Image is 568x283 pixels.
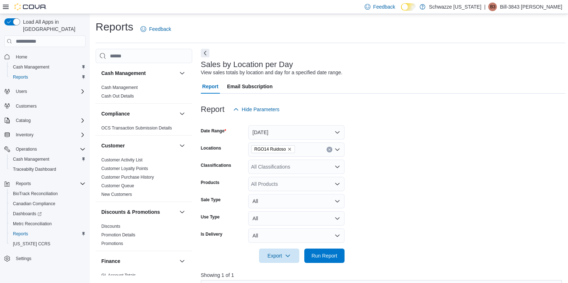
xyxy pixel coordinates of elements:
[10,73,31,81] a: Reports
[490,3,495,11] span: B3
[7,72,88,82] button: Reports
[178,208,186,216] button: Discounts & Promotions
[7,189,88,199] button: BioTrack Reconciliation
[1,253,88,264] button: Settings
[201,231,222,237] label: Is Delivery
[10,230,31,238] a: Reports
[13,116,86,125] span: Catalog
[201,272,565,279] p: Showing 1 of 1
[101,232,135,237] a: Promotion Details
[16,103,37,109] span: Customers
[7,164,88,174] button: Traceabilty Dashboard
[334,181,340,187] button: Open list of options
[101,142,125,149] h3: Customer
[7,239,88,249] button: [US_STATE] CCRS
[263,249,295,263] span: Export
[149,25,171,33] span: Feedback
[10,220,55,228] a: Metrc Reconciliation
[96,222,192,251] div: Discounts & Promotions
[251,145,295,153] span: RGO14 Ruidoso
[101,174,154,180] span: Customer Purchase History
[248,211,345,226] button: All
[1,179,88,189] button: Reports
[101,241,123,246] a: Promotions
[248,194,345,208] button: All
[10,155,52,164] a: Cash Management
[96,83,192,103] div: Cash Management
[10,155,86,164] span: Cash Management
[13,179,34,188] button: Reports
[101,93,134,99] span: Cash Out Details
[201,128,226,134] label: Date Range
[13,131,86,139] span: Inventory
[7,62,88,72] button: Cash Management
[13,179,86,188] span: Reports
[178,69,186,77] button: Cash Management
[201,49,209,57] button: Next
[101,258,120,265] h3: Finance
[13,116,33,125] button: Catalog
[16,118,31,123] span: Catalog
[13,145,86,154] span: Operations
[13,102,86,110] span: Customers
[201,180,220,185] label: Products
[242,106,280,113] span: Hide Parameters
[101,70,176,77] button: Cash Management
[13,254,34,263] a: Settings
[13,221,52,227] span: Metrc Reconciliation
[10,73,86,81] span: Reports
[101,142,176,149] button: Customer
[311,252,337,259] span: Run Report
[1,115,88,126] button: Catalog
[101,175,154,180] a: Customer Purchase History
[101,223,120,229] span: Discounts
[488,3,497,11] div: Bill-3843 Thompson
[101,157,143,163] span: Customer Activity List
[101,166,148,171] span: Customer Loyalty Points
[401,3,416,11] input: Dark Mode
[10,230,86,238] span: Reports
[10,240,86,248] span: Washington CCRS
[101,192,132,197] a: New Customers
[10,199,58,208] a: Canadian Compliance
[101,110,130,117] h3: Compliance
[484,3,486,11] p: |
[201,197,221,203] label: Sale Type
[248,125,345,140] button: [DATE]
[101,273,136,278] a: GL Account Totals
[101,157,143,162] a: Customer Activity List
[13,201,55,207] span: Canadian Compliance
[16,54,27,60] span: Home
[10,220,86,228] span: Metrc Reconciliation
[138,22,174,36] a: Feedback
[13,145,40,154] button: Operations
[16,132,33,138] span: Inventory
[1,51,88,62] button: Home
[248,228,345,243] button: All
[178,257,186,265] button: Finance
[16,89,27,94] span: Users
[10,63,52,71] a: Cash Management
[101,241,123,246] span: Promotions
[101,232,135,238] span: Promotion Details
[101,208,176,216] button: Discounts & Promotions
[1,101,88,111] button: Customers
[101,166,148,171] a: Customer Loyalty Points
[10,240,53,248] a: [US_STATE] CCRS
[201,162,231,168] label: Classifications
[10,209,86,218] span: Dashboards
[101,273,136,278] span: GL Account Totals
[13,102,40,110] a: Customers
[101,70,146,77] h3: Cash Management
[10,63,86,71] span: Cash Management
[10,189,61,198] a: BioTrack Reconciliation
[13,231,28,237] span: Reports
[14,3,47,10] img: Cova
[101,85,138,90] span: Cash Management
[7,219,88,229] button: Metrc Reconciliation
[101,183,134,189] span: Customer Queue
[1,86,88,96] button: Users
[201,105,225,114] h3: Report
[287,147,292,151] button: Remove RGO14 Ruidoso from selection in this group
